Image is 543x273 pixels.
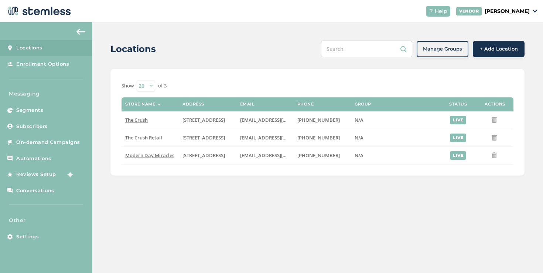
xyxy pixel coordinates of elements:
[297,152,340,159] span: [PHONE_NUMBER]
[240,135,290,141] label: rickatcrush@gmail.com
[16,44,42,52] span: Locations
[16,155,51,162] span: Automations
[297,152,347,159] label: (301) 562-5171
[297,134,340,141] span: [PHONE_NUMBER]
[435,7,447,15] span: Help
[449,102,467,107] label: Status
[456,7,482,15] div: VENDOR
[125,152,174,159] span: Modern Day Miracles
[297,135,347,141] label: (310) 562-5171
[125,152,175,159] label: Modern Day Miracles
[450,134,466,142] div: live
[473,41,525,57] button: + Add Location
[240,117,321,123] span: [EMAIL_ADDRESS][DOMAIN_NAME]
[182,152,232,159] label: 9970 Glenoaks Boulevard
[182,117,225,123] span: [STREET_ADDRESS]
[477,97,513,111] th: Actions
[62,167,76,182] img: glitter-stars-b7820f95.gif
[182,152,225,159] span: [STREET_ADDRESS]
[16,233,39,241] span: Settings
[355,135,436,141] label: N/A
[16,123,48,130] span: Subscribers
[485,7,530,15] p: [PERSON_NAME]
[182,135,232,141] label: 9970 Glenoaks Boulevard
[423,45,462,53] span: Manage Groups
[297,117,347,123] label: (310) 562-5171
[158,82,167,90] label: of 3
[125,117,148,123] span: The Crush
[125,102,155,107] label: Store name
[16,61,69,68] span: Enrollment Options
[182,102,204,107] label: Address
[6,4,71,18] img: logo-dark-0685b13c.svg
[16,139,80,146] span: On-demand Campaigns
[533,10,537,13] img: icon_down-arrow-small-66adaf34.svg
[240,102,255,107] label: Email
[417,41,468,57] button: Manage Groups
[182,134,225,141] span: [STREET_ADDRESS]
[182,117,232,123] label: 9970 Glenoaks Boulevard
[240,117,290,123] label: rickatcrush@gmail.com
[321,41,412,57] input: Search
[16,107,43,114] span: Segments
[240,152,290,159] label: rickatcrush@gmail.com
[16,171,56,178] span: Reviews Setup
[240,152,321,159] span: [EMAIL_ADDRESS][DOMAIN_NAME]
[429,9,433,13] img: icon-help-white-03924b79.svg
[450,116,466,124] div: live
[122,82,134,90] label: Show
[355,117,436,123] label: N/A
[297,117,340,123] span: [PHONE_NUMBER]
[125,134,162,141] span: The Crush Retail
[506,238,543,273] iframe: Chat Widget
[110,42,156,56] h2: Locations
[450,151,466,160] div: live
[76,29,85,35] img: icon-arrow-back-accent-c549486e.svg
[125,117,175,123] label: The Crush
[355,102,371,107] label: Group
[16,187,54,194] span: Conversations
[240,134,321,141] span: [EMAIL_ADDRESS][DOMAIN_NAME]
[125,135,175,141] label: The Crush Retail
[355,152,436,159] label: N/A
[297,102,314,107] label: Phone
[480,45,518,53] span: + Add Location
[157,104,161,106] img: icon-sort-1e1d7615.svg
